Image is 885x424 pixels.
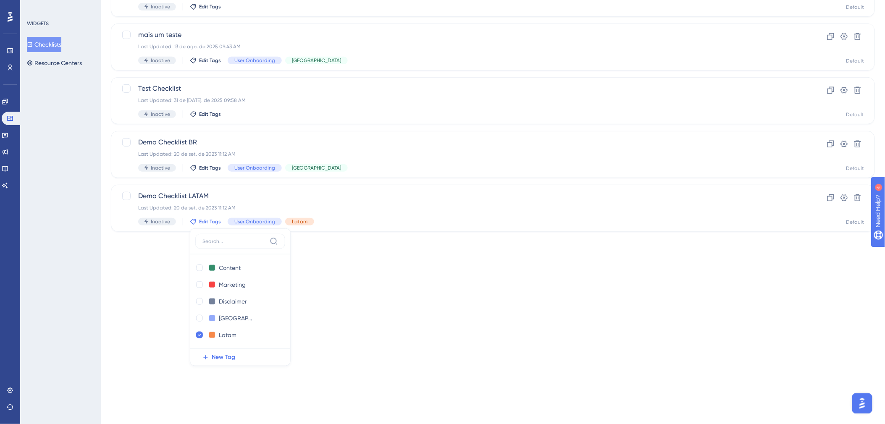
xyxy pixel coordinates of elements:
input: New Tag [219,296,252,307]
div: Default [846,219,864,225]
span: Edit Tags [199,165,221,171]
span: [GEOGRAPHIC_DATA] [292,165,341,171]
span: Inactive [151,57,170,64]
input: New Tag [219,347,252,357]
span: Test Checklist [138,84,780,94]
span: Edit Tags [199,218,221,225]
button: Edit Tags [190,218,221,225]
input: New Tag [219,313,252,324]
span: Inactive [151,3,170,10]
div: Default [846,165,864,172]
div: Default [846,111,864,118]
button: Edit Tags [190,111,221,118]
span: Demo Checklist BR [138,137,780,147]
input: New Tag [219,263,252,273]
button: Edit Tags [190,165,221,171]
span: Inactive [151,165,170,171]
span: Inactive [151,218,170,225]
span: Edit Tags [199,57,221,64]
span: Need Help? [20,2,53,12]
button: New Tag [195,349,290,366]
span: User Onboarding [234,165,275,171]
div: Last Updated: 20 de set. de 2023 11:12 AM [138,151,780,157]
button: Edit Tags [190,3,221,10]
span: New Tag [212,352,235,362]
span: mais um teste [138,30,780,40]
input: Search... [202,238,266,245]
span: User Onboarding [234,57,275,64]
input: New Tag [219,330,252,340]
span: Demo Checklist LATAM [138,191,780,201]
div: 4 [58,4,60,11]
button: Edit Tags [190,57,221,64]
div: Last Updated: 31 de [DATE]. de 2025 09:58 AM [138,97,780,104]
div: WIDGETS [27,20,49,27]
span: [GEOGRAPHIC_DATA] [292,57,341,64]
button: Resource Centers [27,55,82,71]
span: Inactive [151,111,170,118]
button: Checklists [27,37,61,52]
span: Edit Tags [199,111,221,118]
div: Last Updated: 13 de ago. de 2025 09:43 AM [138,43,780,50]
input: New Tag [219,280,252,290]
div: Last Updated: 20 de set. de 2023 11:12 AM [138,204,780,211]
span: Edit Tags [199,3,221,10]
span: User Onboarding [234,218,275,225]
div: Default [846,58,864,64]
span: Latam [292,218,307,225]
iframe: UserGuiding AI Assistant Launcher [850,391,875,416]
div: Default [846,4,864,10]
